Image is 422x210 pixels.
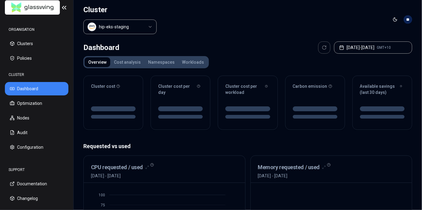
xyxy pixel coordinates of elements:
[110,57,144,67] button: Cost analysis
[83,142,412,151] p: Requested vs used
[91,163,143,172] h3: CPU requested / used
[5,141,68,154] button: Configuration
[258,173,326,179] span: [DATE] - [DATE]
[83,20,157,34] button: Select a value
[334,41,412,54] button: [DATE]-[DATE]GMT+10
[83,41,119,54] div: Dashboard
[158,83,203,95] div: Cluster cost per day
[5,82,68,95] button: Dashboard
[5,177,68,190] button: Documentation
[377,45,391,50] span: GMT+10
[99,193,105,197] tspan: 100
[91,173,149,179] span: [DATE] - [DATE]
[178,57,208,67] button: Workloads
[144,57,178,67] button: Namespaces
[5,126,68,139] button: Audit
[225,83,270,95] div: Cluster cost per workload
[258,163,320,172] h3: Memory requested / used
[5,192,68,205] button: Changelog
[85,57,110,67] button: Overview
[99,24,129,30] div: hip-eks-staging
[101,203,105,207] tspan: 75
[91,83,136,89] div: Cluster cost
[5,23,68,36] div: ORGANISATION
[5,97,68,110] button: Optimization
[293,83,337,89] div: Carbon emission
[5,69,68,81] div: CLUSTER
[5,37,68,50] button: Clusters
[89,24,95,30] img: aws
[360,83,405,95] div: Available savings (last 30 days)
[83,5,157,15] h1: Cluster
[9,0,56,15] img: GlassWing
[5,52,68,65] button: Policies
[5,111,68,125] button: Nodes
[5,164,68,176] div: SUPPORT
